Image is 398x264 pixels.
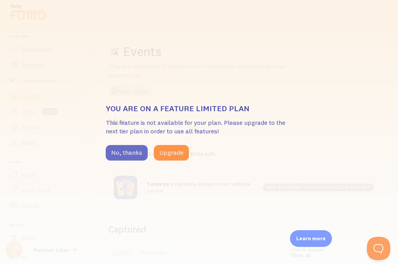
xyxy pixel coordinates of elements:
[296,235,326,242] p: Learn more
[367,237,390,260] iframe: Help Scout Beacon - Open
[106,103,292,114] h3: You are on a feature limited plan
[106,145,148,161] button: No, thanks
[154,145,189,161] button: Upgrade
[290,230,332,247] div: Learn more
[106,118,292,136] p: This feature is not available for your plan. Please upgrade to the next tier plan in order to use...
